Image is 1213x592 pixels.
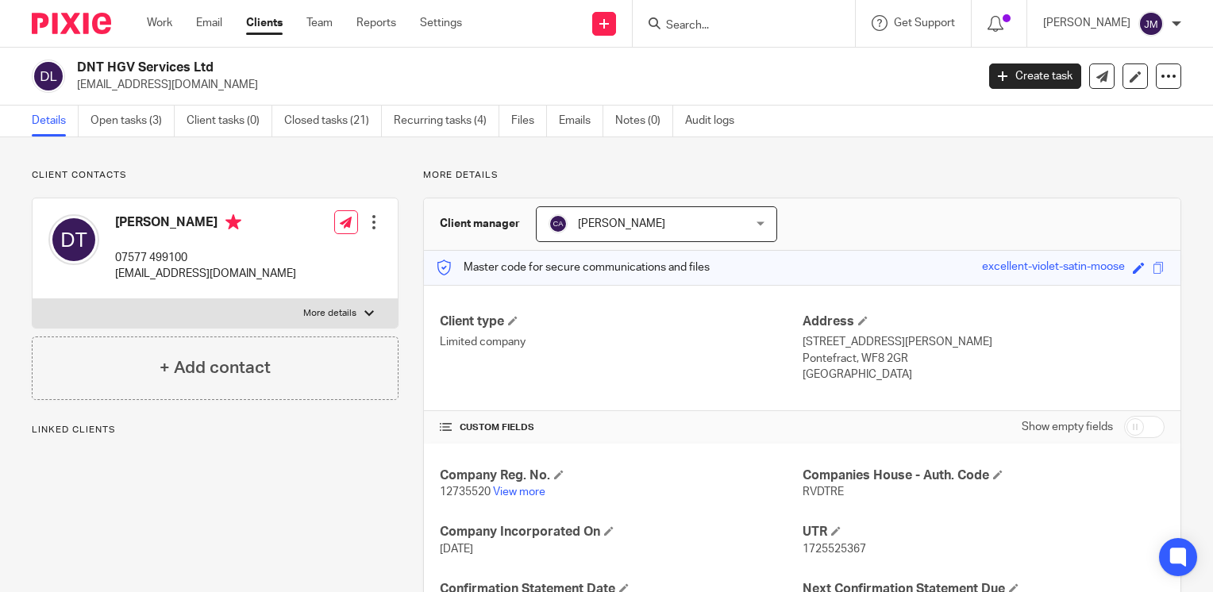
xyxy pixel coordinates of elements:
a: Client tasks (0) [187,106,272,136]
p: Master code for secure communications and files [436,259,710,275]
h4: Company Incorporated On [440,524,802,540]
h4: UTR [803,524,1165,540]
i: Primary [225,214,241,230]
a: Email [196,15,222,31]
h4: Address [803,313,1165,330]
img: svg%3E [549,214,568,233]
a: Open tasks (3) [90,106,175,136]
p: Client contacts [32,169,399,182]
p: [EMAIL_ADDRESS][DOMAIN_NAME] [115,266,296,282]
p: [STREET_ADDRESS][PERSON_NAME] [803,334,1165,350]
span: 1725525367 [803,544,866,555]
a: Audit logs [685,106,746,136]
h2: DNT HGV Services Ltd [77,60,787,76]
img: svg%3E [1138,11,1164,37]
a: Closed tasks (21) [284,106,382,136]
h3: Client manager [440,216,520,232]
a: Details [32,106,79,136]
h4: Company Reg. No. [440,467,802,484]
img: svg%3E [32,60,65,93]
h4: Companies House - Auth. Code [803,467,1165,484]
p: [GEOGRAPHIC_DATA] [803,367,1165,382]
p: Limited company [440,334,802,350]
p: [PERSON_NAME] [1043,15,1130,31]
a: Recurring tasks (4) [394,106,499,136]
h4: Client type [440,313,802,330]
label: Show empty fields [1022,419,1113,435]
div: excellent-violet-satin-moose [982,259,1125,277]
h4: [PERSON_NAME] [115,214,296,234]
p: Linked clients [32,424,399,436]
a: Settings [420,15,462,31]
h4: CUSTOM FIELDS [440,421,802,434]
p: [EMAIL_ADDRESS][DOMAIN_NAME] [77,77,965,93]
span: [PERSON_NAME] [578,218,665,229]
img: svg%3E [48,214,99,265]
span: Get Support [894,17,955,29]
a: Emails [559,106,603,136]
input: Search [664,19,807,33]
p: More details [303,307,356,320]
p: 07577 499100 [115,250,296,266]
h4: + Add contact [160,356,271,380]
a: Reports [356,15,396,31]
a: Team [306,15,333,31]
a: View more [493,486,545,498]
a: Work [147,15,172,31]
a: Clients [246,15,283,31]
img: Pixie [32,13,111,34]
p: More details [423,169,1181,182]
span: 12735520 [440,486,491,498]
p: Pontefract, WF8 2GR [803,351,1165,367]
a: Files [511,106,547,136]
span: [DATE] [440,544,473,555]
a: Notes (0) [615,106,673,136]
span: RVDTRE [803,486,844,498]
a: Create task [989,63,1081,89]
